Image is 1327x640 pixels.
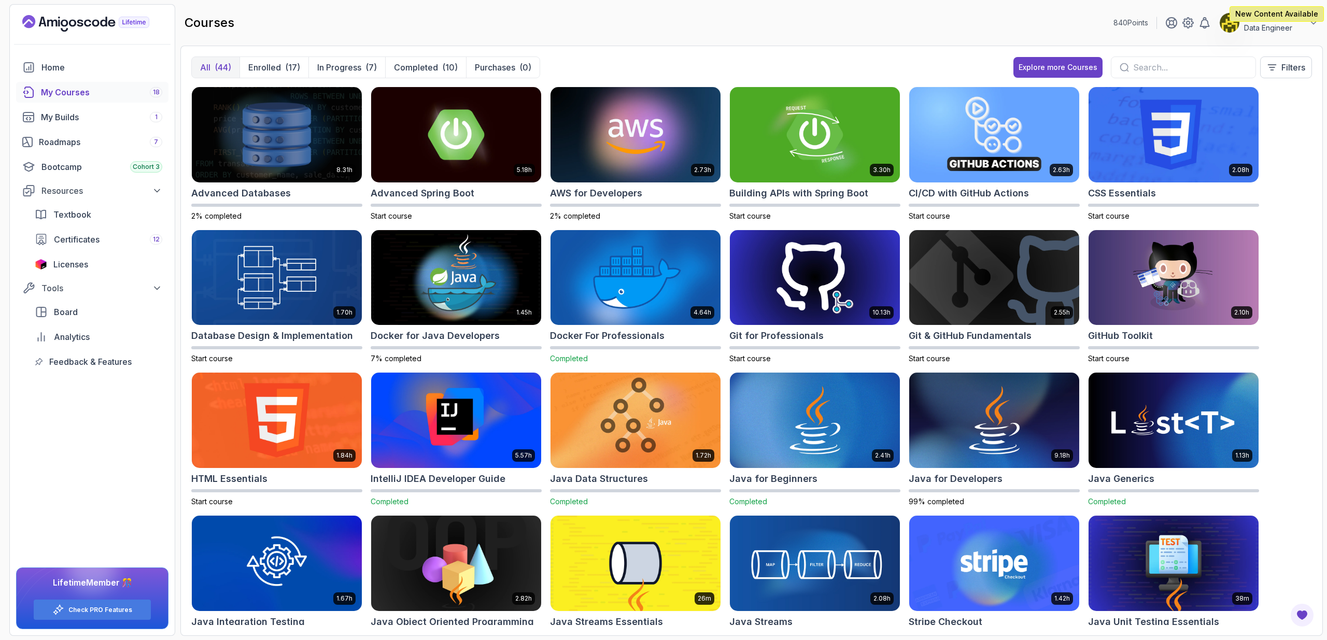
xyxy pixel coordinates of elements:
[16,132,168,152] a: roadmaps
[873,594,891,603] p: 2.08h
[191,186,291,201] h2: Advanced Databases
[371,87,541,182] img: Advanced Spring Boot card
[53,258,88,271] span: Licenses
[191,329,353,343] h2: Database Design & Implementation
[68,606,132,614] a: Check PRO Features
[909,615,982,629] h2: Stripe Checkout
[550,87,721,182] img: AWS for Developers card
[517,166,532,174] p: 5.18h
[729,211,771,220] span: Start course
[729,354,771,363] span: Start course
[39,136,162,148] div: Roadmaps
[550,372,721,507] a: Java Data Structures card1.72hJava Data StructuresCompleted
[729,472,817,486] h2: Java for Beginners
[153,235,160,244] span: 12
[29,326,168,347] a: analytics
[550,615,663,629] h2: Java Streams Essentials
[694,166,711,174] p: 2.73h
[515,451,532,460] p: 5.57h
[729,372,900,507] a: Java for Beginners card2.41hJava for BeginnersCompleted
[371,373,541,468] img: IntelliJ IDEA Developer Guide card
[872,308,891,317] p: 10.13h
[16,107,168,127] a: builds
[1088,186,1156,201] h2: CSS Essentials
[54,233,100,246] span: Certificates
[1089,516,1259,611] img: Java Unit Testing Essentials card
[371,516,541,611] img: Java Object Oriented Programming card
[909,87,1079,182] img: CI/CD with GitHub Actions card
[1235,451,1249,460] p: 1.13h
[1088,372,1259,507] a: Java Generics card1.13hJava GenericsCompleted
[192,230,362,325] img: Database Design & Implementation card
[1088,211,1130,220] span: Start course
[519,61,531,74] div: (0)
[873,166,891,174] p: 3.30h
[1281,61,1305,74] p: Filters
[248,61,281,74] p: Enrolled
[729,497,767,506] span: Completed
[192,516,362,611] img: Java Integration Testing card
[16,57,168,78] a: home
[192,57,239,78] button: All(44)
[1235,594,1249,603] p: 38m
[336,166,352,174] p: 8.31h
[336,451,352,460] p: 1.84h
[1054,594,1070,603] p: 1.42h
[909,230,1079,325] img: Git & GitHub Fundamentals card
[394,61,438,74] p: Completed
[35,259,47,269] img: jetbrains icon
[371,186,474,201] h2: Advanced Spring Boot
[696,451,711,460] p: 1.72h
[550,87,721,221] a: AWS for Developers card2.73hAWS for Developers2% completed
[54,306,78,318] span: Board
[191,615,305,629] h2: Java Integration Testing
[1053,166,1070,174] p: 2.63h
[516,308,532,317] p: 1.45h
[909,329,1032,343] h2: Git & GitHub Fundamentals
[41,184,162,197] div: Resources
[371,211,412,220] span: Start course
[239,57,308,78] button: Enrolled(17)
[215,61,231,74] div: (44)
[909,211,950,220] span: Start course
[191,472,267,486] h2: HTML Essentials
[1088,472,1154,486] h2: Java Generics
[1244,23,1304,33] p: Data Engineer
[371,497,408,506] span: Completed
[550,329,665,343] h2: Docker For Professionals
[1013,57,1103,78] a: Explore more Courses
[191,87,362,221] a: Advanced Databases card8.31hAdvanced Databases2% completed
[185,15,234,31] h2: courses
[730,230,900,325] img: Git for Professionals card
[694,308,711,317] p: 4.64h
[1089,230,1259,325] img: GitHub Toolkit card
[365,61,377,74] div: (7)
[371,472,505,486] h2: IntelliJ IDEA Developer Guide
[909,472,1003,486] h2: Java for Developers
[33,599,151,620] button: Check PRO Features
[698,594,711,603] p: 26m
[909,373,1079,468] img: Java for Developers card
[1290,603,1315,628] button: Open Feedback Button
[41,282,162,294] div: Tools
[1235,9,1318,19] p: New Content Available
[29,351,168,372] a: feedback
[308,57,385,78] button: In Progress(7)
[22,15,173,32] a: Landing page
[16,82,168,103] a: courses
[371,329,500,343] h2: Docker for Java Developers
[1088,329,1153,343] h2: GitHub Toolkit
[41,61,162,74] div: Home
[1088,354,1130,363] span: Start course
[1019,62,1097,73] div: Explore more Courses
[371,230,541,325] img: Docker for Java Developers card
[1260,56,1312,78] button: Filters
[550,472,648,486] h2: Java Data Structures
[29,302,168,322] a: board
[192,373,362,468] img: HTML Essentials card
[192,87,362,182] img: Advanced Databases card
[1089,373,1259,468] img: Java Generics card
[385,57,466,78] button: Completed(10)
[909,186,1029,201] h2: CI/CD with GitHub Actions
[133,163,160,171] span: Cohort 3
